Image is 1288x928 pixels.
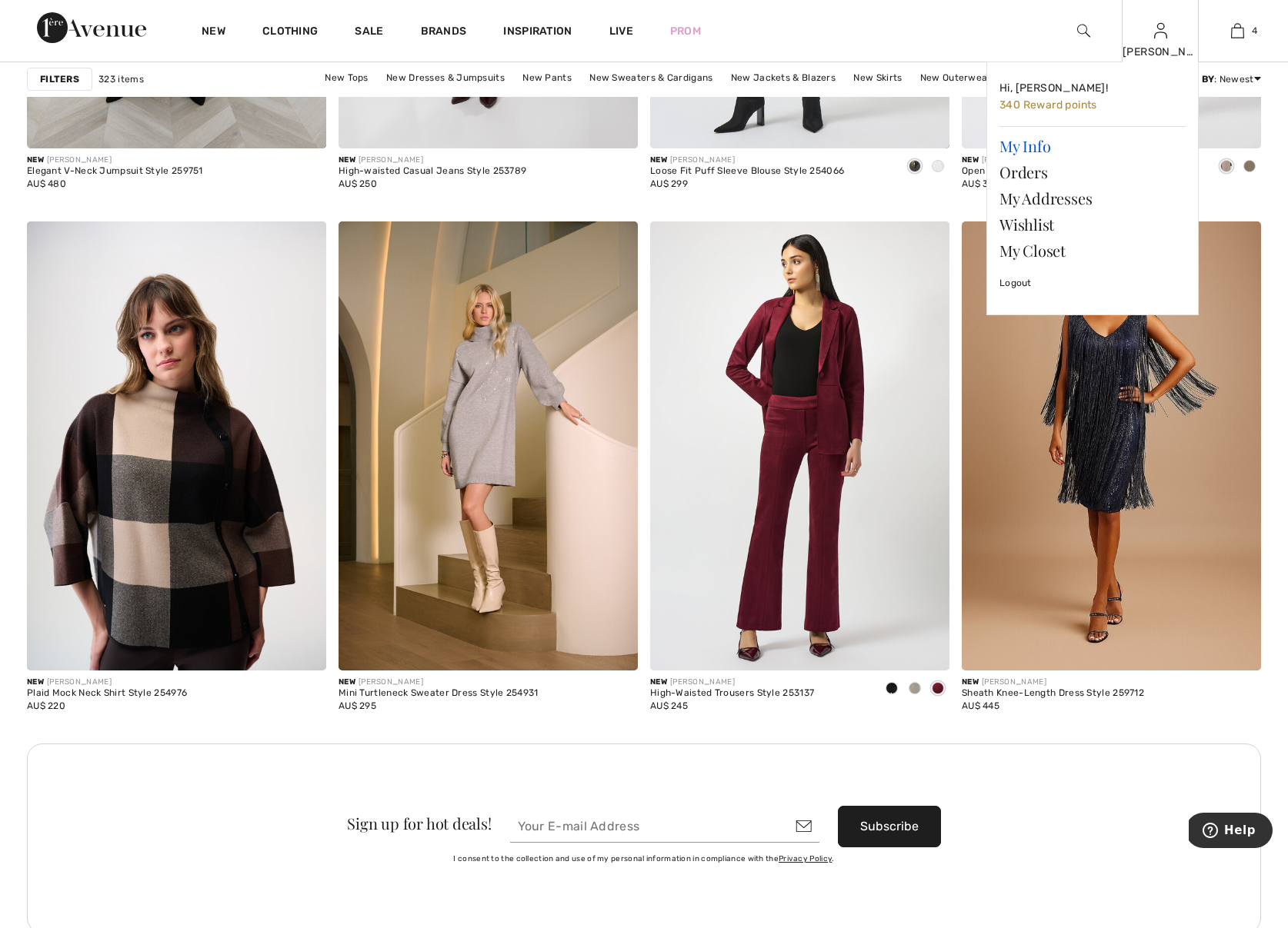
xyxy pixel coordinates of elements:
div: [PERSON_NAME] [650,677,814,688]
a: New Dresses & Jumpsuits [379,68,512,88]
div: Java [1238,155,1261,180]
a: Sale [355,25,383,41]
a: Hi, [PERSON_NAME]! 340 Reward points [999,75,1186,120]
a: My Addresses [999,185,1186,211]
img: High-Waisted Trousers Style 253137. Black [650,221,949,670]
span: AU$ 245 [650,700,688,711]
span: AU$ 250 [339,178,377,189]
div: Open Front Belted Trench Style 253252 [962,166,1141,177]
span: New [650,677,667,687]
span: AU$ 445 [962,700,999,711]
span: 340 Reward points [999,98,1097,111]
img: 1ère Avenue [37,12,146,43]
iframe: Opens a widget where you can find more information [1189,813,1273,851]
div: [PERSON_NAME] [650,155,844,166]
label: I consent to the collection and use of my personal information in compliance with the . [453,853,834,865]
span: AU$ 220 [27,700,65,711]
button: Subscribe [838,806,941,847]
a: New Pants [515,68,579,88]
div: [PERSON_NAME] [1123,44,1198,60]
div: Mini Turtleneck Sweater Dress Style 254931 [339,688,539,699]
span: AU$ 295 [339,700,376,711]
a: New Jackets & Blazers [723,68,843,88]
a: Privacy Policy [779,854,832,863]
img: My Info [1154,22,1167,40]
div: White [926,155,949,180]
span: AU$ 299 [650,178,688,189]
a: Orders [999,159,1186,185]
span: New [27,155,44,165]
span: New [962,155,979,165]
div: [PERSON_NAME] [339,155,526,166]
a: New Outerwear [913,68,999,88]
span: New [339,155,355,165]
span: AU$ 385 [962,178,1000,189]
div: : Newest [1173,72,1261,86]
div: Merlot [926,677,949,702]
span: 323 items [98,72,144,86]
div: Plaid Mock Neck Shirt Style 254976 [27,688,187,699]
div: High-Waisted Trousers Style 253137 [650,688,814,699]
a: Sign In [1154,23,1167,38]
div: [PERSON_NAME] [962,155,1141,166]
div: Moonstone [1215,155,1238,180]
a: My Info [999,133,1186,159]
input: Your E-mail Address [510,810,819,843]
strong: Filters [40,72,79,86]
a: Live [609,23,633,39]
div: Sheath Knee-Length Dress Style 259712 [962,688,1144,699]
a: 4 [1200,22,1275,40]
span: New [962,677,979,687]
div: Sign up for hot deals! [347,816,491,831]
div: Elegant V-Neck Jumpsuit Style 259751 [27,166,203,177]
div: [PERSON_NAME] [339,677,539,688]
div: High-waisted Casual Jeans Style 253789 [339,166,526,177]
a: New Tops [317,68,375,88]
a: My Closet [999,238,1186,264]
div: Black [903,155,926,180]
span: Hi, [PERSON_NAME]! [999,81,1108,95]
div: [PERSON_NAME] [27,677,187,688]
div: Moonstone [903,677,926,702]
img: Sheath Knee-Length Dress Style 259712. Navy [962,221,1261,670]
span: Inspiration [503,25,572,41]
img: My Bag [1231,22,1244,40]
div: [PERSON_NAME] [962,677,1144,688]
div: Loose Fit Puff Sleeve Blouse Style 254066 [650,166,844,177]
a: New Skirts [846,68,909,88]
img: search the website [1077,22,1090,40]
a: Prom [670,23,701,39]
span: 4 [1252,24,1257,38]
div: Black [880,677,903,702]
img: Mini Turtleneck Sweater Dress Style 254931. Grey melange [339,221,638,670]
a: Logout [999,264,1186,302]
a: Brands [421,25,467,41]
a: Clothing [262,25,318,41]
span: New [650,155,667,165]
a: New Sweaters & Cardigans [582,68,720,88]
span: AU$ 480 [27,178,66,189]
a: Wishlist [999,211,1186,238]
img: Plaid Mock Neck Shirt Style 254976. Mocha/black [27,221,326,670]
div: [PERSON_NAME] [27,155,203,166]
span: New [27,677,44,687]
a: New [202,25,225,41]
span: New [339,677,355,687]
